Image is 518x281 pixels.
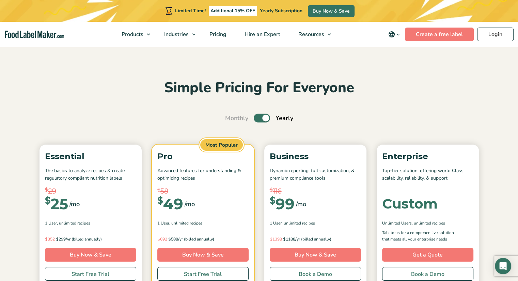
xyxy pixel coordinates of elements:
p: 299/yr (billed annually) [45,236,136,243]
span: $ [45,236,48,242]
a: Start Free Trial [157,267,249,281]
p: Talk to us for a comprehensive solution that meets all your enterprise needs [382,230,460,243]
p: 588/yr (billed annually) [157,236,249,243]
p: Enterprise [382,150,473,163]
h2: Simple Pricing For Everyone [36,79,482,97]
a: Hire an Expert [236,22,288,47]
a: Book a Demo [382,267,473,281]
p: Advanced features for understanding & optimizing recipes [157,167,249,182]
div: 25 [45,196,68,211]
a: Resources [289,22,334,47]
span: /mo [296,199,306,209]
div: Open Intercom Messenger [495,258,511,274]
p: Dynamic reporting, full customization, & premium compliance tools [270,167,361,182]
p: The basics to analyze recipes & create regulatory compliant nutrition labels [45,167,136,182]
a: Pricing [201,22,234,47]
span: /mo [69,199,80,209]
span: , Unlimited Recipes [282,220,315,226]
a: Buy Now & Save [157,248,249,262]
a: Buy Now & Save [270,248,361,262]
span: Limited Time! [175,7,206,14]
span: 116 [273,186,282,196]
span: , Unlimited Recipes [57,220,90,226]
a: Create a free label [405,28,474,41]
a: Get a Quote [382,248,473,262]
span: 29 [48,186,56,196]
span: Additional 15% OFF [209,6,257,16]
span: $ [270,236,272,242]
span: , Unlimited Recipes [412,220,445,226]
span: 58 [160,186,168,196]
span: $ [283,236,286,242]
span: Resources [296,31,325,38]
span: Industries [162,31,189,38]
span: Most Popular [199,138,244,152]
del: 692 [157,236,167,242]
span: Monthly [225,114,248,123]
span: $ [157,186,160,194]
p: Essential [45,150,136,163]
a: Start Free Trial [45,267,136,281]
del: 352 [45,236,55,242]
del: 1398 [270,236,282,242]
span: $ [270,186,273,194]
p: Business [270,150,361,163]
span: Products [120,31,144,38]
div: 99 [270,196,295,211]
p: 1188/yr (billed annually) [270,236,361,243]
label: Toggle [254,114,270,122]
a: Book a Demo [270,267,361,281]
span: , Unlimited Recipes [169,220,203,226]
span: $ [45,196,51,205]
a: Buy Now & Save [308,5,355,17]
span: Pricing [207,31,227,38]
span: 1 User [157,220,169,226]
span: $ [157,196,163,205]
div: Custom [382,197,438,211]
p: Top-tier solution, offering world Class scalability, reliability, & support [382,167,473,182]
span: /mo [185,199,195,209]
a: Buy Now & Save [45,248,136,262]
p: Pro [157,150,249,163]
span: Hire an Expert [242,31,281,38]
span: $ [270,196,276,205]
span: Unlimited Users [382,220,412,226]
span: $ [45,186,48,194]
span: Yearly [276,114,293,123]
a: Products [113,22,154,47]
span: $ [56,236,59,242]
span: Yearly Subscription [260,7,302,14]
span: 1 User [270,220,282,226]
div: 49 [157,196,183,211]
span: 1 User [45,220,57,226]
a: Industries [155,22,199,47]
span: $ [157,236,160,242]
span: $ [168,236,171,242]
a: Login [477,28,514,41]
